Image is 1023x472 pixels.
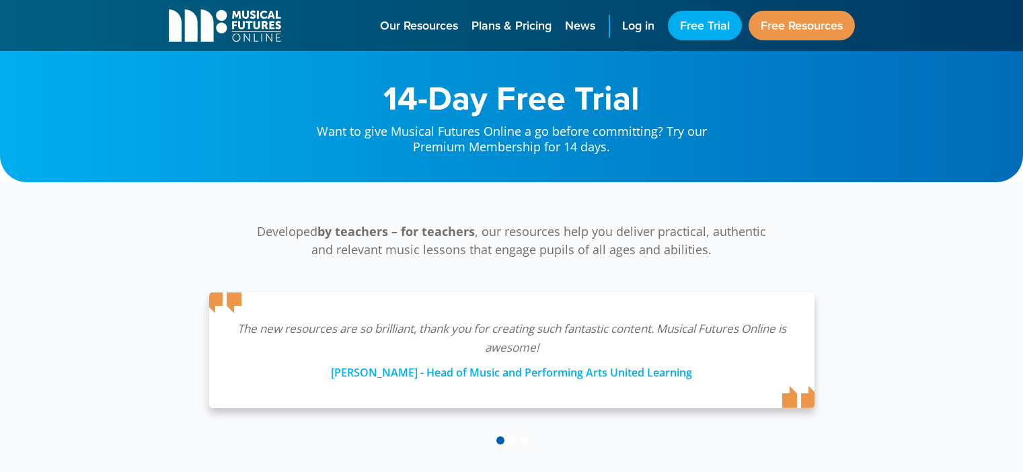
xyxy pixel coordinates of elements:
div: [PERSON_NAME] - Head of Music and Performing Arts United Learning [236,357,788,381]
p: Developed , our resources help you deliver practical, authentic and relevant music lessons that e... [250,223,774,259]
span: Our Resources [380,17,458,35]
p: The new resources are so brilliant, thank you for creating such fantastic content. Musical Future... [236,319,788,357]
p: Want to give Musical Futures Online a go before committing? Try our Premium Membership for 14 days. [303,114,720,155]
a: Free Resources [749,11,855,40]
h1: 14-Day Free Trial [303,81,720,114]
strong: by teachers – for teachers [317,223,475,239]
span: Plans & Pricing [471,17,552,35]
span: Log in [622,17,654,35]
span: News [565,17,595,35]
a: Free Trial [668,11,742,40]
